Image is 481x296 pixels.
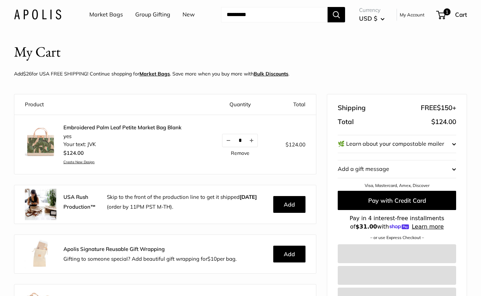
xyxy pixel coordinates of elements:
span: Total [338,116,354,128]
a: 1 Cart [437,9,467,20]
button: Pay with Credit Card [338,191,456,210]
th: Quantity [209,94,271,115]
button: Add a gift message [338,160,456,178]
span: $10 [207,255,217,262]
button: Increase quantity by 1 [246,134,257,147]
p: Add for USA FREE SHIPPING! Continue shopping for . Save more when you buy more with . [14,69,289,78]
span: Cart [455,11,467,18]
h1: My Cart [14,42,61,62]
a: Remove [231,151,249,156]
a: Visa, Mastercard, Amex, Discover [365,183,430,188]
th: Total [271,94,316,115]
strong: Apolis Signature Reusable Gift Wrapping [63,246,165,252]
a: – or use Express Checkout – [370,235,424,240]
input: Quantity [234,137,246,143]
button: Search [328,7,345,22]
span: $26 [23,71,32,77]
a: Create New Design [63,160,181,164]
span: FREE + [421,102,456,114]
img: rush.jpg [25,189,56,220]
a: Market Bags [139,71,170,77]
a: New [183,9,195,20]
span: Shipping [338,102,366,114]
p: Skip to the front of the production line to get it shipped (order by 11PM PST M-TH). [107,192,268,212]
span: Currency [359,5,385,15]
span: $124.00 [286,141,305,148]
img: Embroidered Palm Leaf Petite Market Bag Blank [25,128,56,159]
span: $124.00 [63,150,84,156]
li: yes [63,132,181,140]
u: Bulk Discounts [254,71,288,77]
button: Add [273,196,305,213]
th: Product [14,94,209,115]
a: Market Bags [89,9,123,20]
a: My Account [400,10,425,19]
a: Group Gifting [135,9,170,20]
span: $124.00 [431,117,456,126]
img: Apolis_GiftWrapping_5_90x_2x.jpg [25,238,56,270]
button: Add [273,246,305,262]
a: Embroidered Palm Leaf Petite Market Bag Blank [63,124,181,131]
li: Your text: JVK [63,140,181,149]
img: Apolis [14,9,61,20]
button: Decrease quantity by 1 [222,134,234,147]
strong: USA Rush Production™ [63,194,96,210]
b: [DATE] [240,194,257,200]
span: 1 [444,8,451,15]
input: Search... [221,7,328,22]
span: USD $ [359,15,377,22]
button: USD $ [359,13,385,24]
span: $150 [437,103,452,112]
span: Gifting to someone special? Add beautiful gift wrapping for per bag. [63,255,236,262]
button: 🌿 Learn about your compostable mailer [338,135,456,153]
